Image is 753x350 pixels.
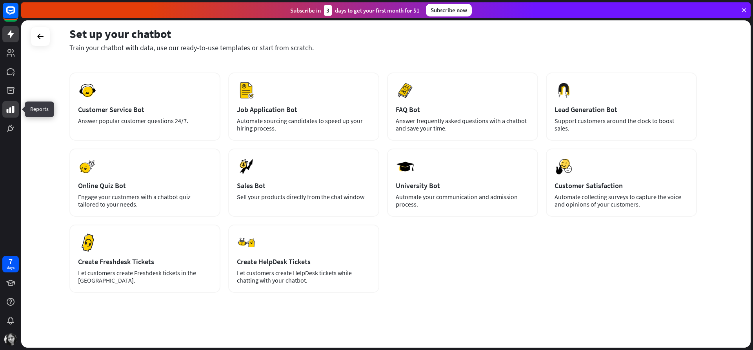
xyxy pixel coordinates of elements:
a: 7 days [2,256,19,272]
div: University Bot [396,181,529,190]
div: Let customers create Freshdesk tickets in the [GEOGRAPHIC_DATA]. [78,269,212,284]
div: Automate collecting surveys to capture the voice and opinions of your customers. [555,193,688,208]
div: Answer frequently asked questions with a chatbot and save your time. [396,117,529,132]
div: Job Application Bot [237,105,371,114]
div: Automate your communication and admission process. [396,193,529,208]
div: Sell your products directly from the chat window [237,193,371,201]
div: Automate sourcing candidates to speed up your hiring process. [237,117,371,132]
div: Let customers create HelpDesk tickets while chatting with your chatbot. [237,269,371,284]
div: Customer Service Bot [78,105,212,114]
div: Customer Satisfaction [555,181,688,190]
div: days [7,265,15,270]
div: FAQ Bot [396,105,529,114]
div: Sales Bot [237,181,371,190]
div: Create HelpDesk Tickets [237,257,371,266]
div: 7 [9,258,13,265]
div: Train your chatbot with data, use our ready-to-use templates or start from scratch. [69,43,697,52]
div: 3 [324,5,332,16]
div: Create Freshdesk Tickets [78,257,212,266]
div: Online Quiz Bot [78,181,212,190]
div: Engage your customers with a chatbot quiz tailored to your needs. [78,193,212,208]
div: Subscribe in days to get your first month for $1 [290,5,420,16]
div: Set up your chatbot [69,26,697,41]
div: Subscribe now [426,4,472,16]
div: Support customers around the clock to boost sales. [555,117,688,132]
button: Open LiveChat chat widget [6,3,30,27]
div: Lead Generation Bot [555,105,688,114]
div: Answer popular customer questions 24/7. [78,117,212,125]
